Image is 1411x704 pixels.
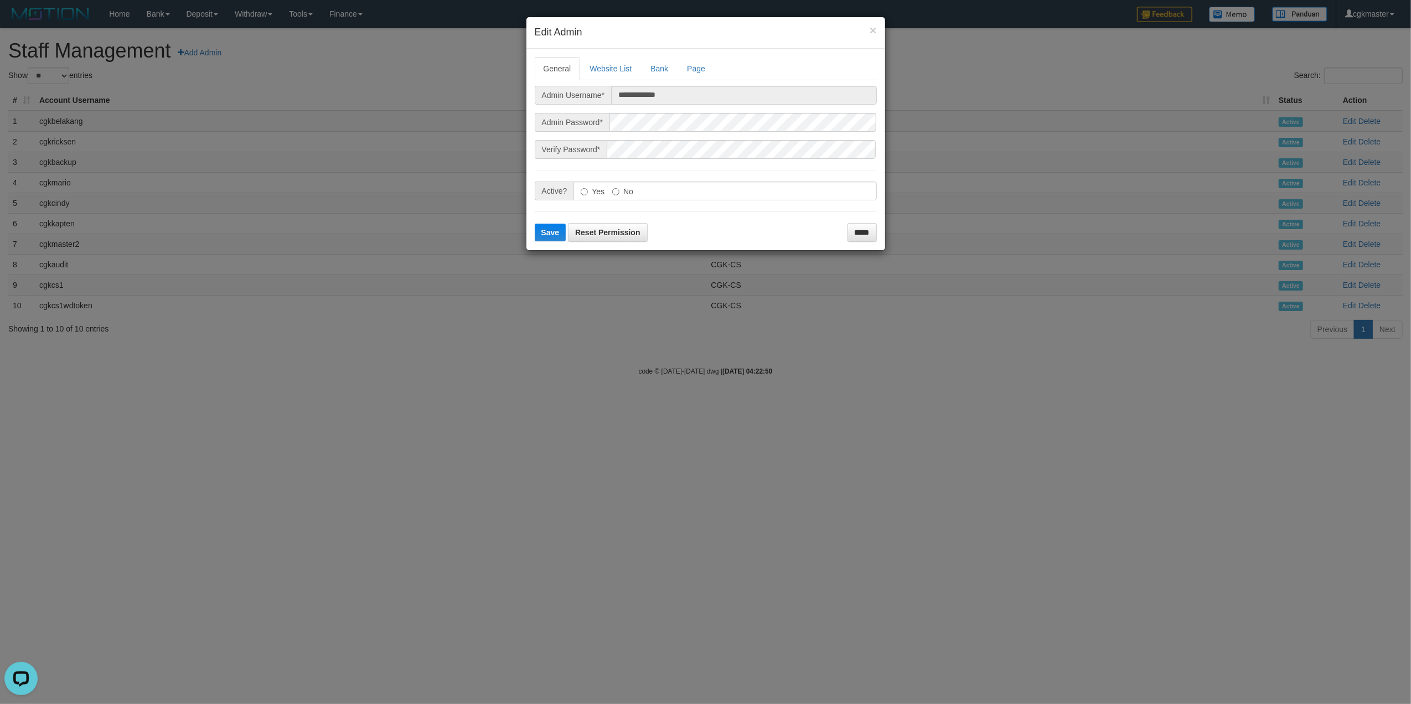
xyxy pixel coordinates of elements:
[568,223,648,242] a: Reset Permission
[535,25,877,40] h4: Edit Admin
[535,113,610,132] span: Admin Password*
[612,188,619,195] input: No
[575,228,640,237] span: Reset Permission
[535,224,566,241] button: Save
[4,4,38,38] button: Open LiveChat chat widget
[535,86,612,105] span: Admin Username*
[581,186,604,197] label: Yes
[678,57,714,80] a: Page
[535,182,574,200] span: Active?
[535,57,580,80] a: General
[870,24,876,36] button: ×
[581,188,588,195] input: Yes
[535,140,607,159] span: Verify Password*
[612,186,633,197] label: No
[541,228,560,237] span: Save
[581,57,640,80] a: Website List
[642,57,677,80] a: Bank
